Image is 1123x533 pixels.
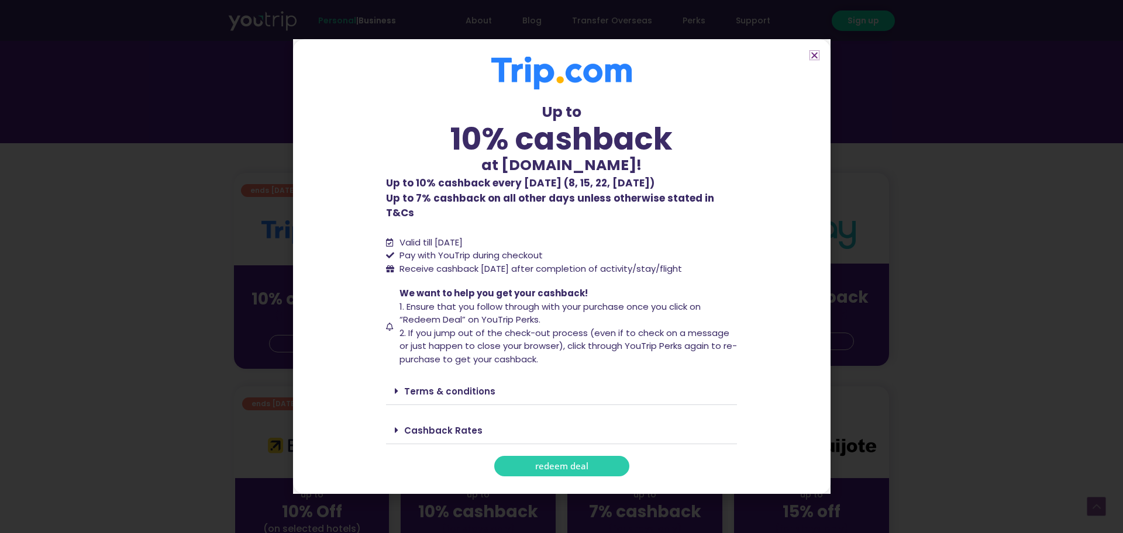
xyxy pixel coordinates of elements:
div: 10% cashback [386,123,737,154]
span: Pay with YouTrip during checkout [397,249,543,262]
span: redeem deal [535,462,588,470]
span: 2. If you jump out of the check-out process (even if to check on a message or just happen to clos... [399,327,737,365]
div: Terms & conditions [386,378,737,405]
a: Close [810,51,819,60]
span: Receive cashback [DATE] after completion of activity/stay/flight [399,262,682,275]
a: redeem deal [494,456,629,476]
span: 1. Ensure that you follow through with your purchase once you click on “Redeem Deal” on YouTrip P... [399,300,701,326]
span: Valid till [DATE] [399,236,463,248]
a: Terms & conditions [404,385,495,397]
div: Up to at [DOMAIN_NAME]! [386,101,737,176]
b: Up to 10% cashback every [DATE] (8, 15, 22, [DATE]) [386,176,654,190]
span: We want to help you get your cashback! [399,287,588,299]
p: Up to 7% cashback on all other days unless otherwise stated in T&Cs [386,176,737,221]
a: Cashback Rates [404,424,483,437]
div: Cashback Rates [386,417,737,444]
